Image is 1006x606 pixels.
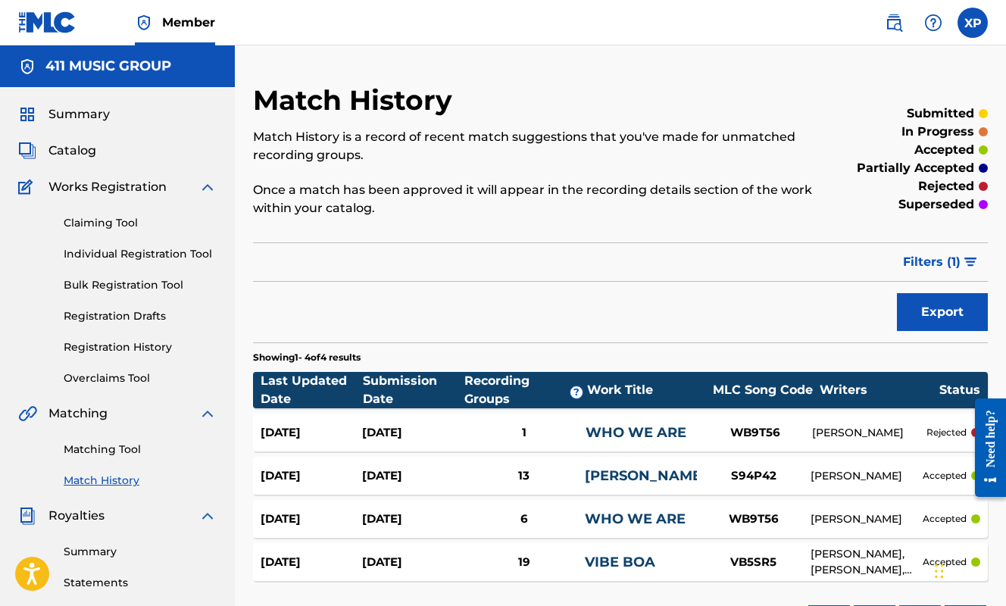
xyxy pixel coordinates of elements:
a: Matching Tool [64,442,217,458]
a: Public Search [879,8,909,38]
a: Claiming Tool [64,215,217,231]
div: [DATE] [362,424,464,442]
div: WB9T56 [697,511,811,528]
div: 6 [464,511,586,528]
div: Submission Date [363,372,465,408]
div: Work Title [587,381,706,399]
div: [DATE] [362,554,464,571]
span: Member [162,14,215,31]
div: [DATE] [362,511,464,528]
span: Works Registration [48,178,167,196]
a: WHO WE ARE [585,511,686,527]
p: accepted [923,469,967,483]
a: Summary [64,544,217,560]
button: Export [897,293,988,331]
a: [PERSON_NAME] [585,467,707,484]
a: VIBE BOA [585,554,655,570]
div: Recording Groups [464,372,587,408]
img: search [885,14,903,32]
img: expand [198,507,217,525]
iframe: Chat Widget [930,533,1006,606]
p: Once a match has been approved it will appear in the recording details section of the work within... [253,181,819,217]
div: 13 [464,467,586,485]
a: CatalogCatalog [18,142,96,160]
iframe: Resource Center [964,387,1006,509]
p: in progress [901,123,974,141]
div: [DATE] [261,554,362,571]
span: Summary [48,105,110,123]
span: Royalties [48,507,105,525]
button: Filters (1) [894,243,988,281]
p: accepted [914,141,974,159]
a: Registration History [64,339,217,355]
h5: 411 MUSIC GROUP [45,58,171,75]
div: VB5SR5 [697,554,811,571]
div: Status [939,381,980,399]
p: accepted [923,555,967,569]
span: Filters ( 1 ) [903,253,961,271]
div: [PERSON_NAME] [811,468,923,484]
div: S94P42 [697,467,811,485]
a: Match History [64,473,217,489]
img: Catalog [18,142,36,160]
img: Accounts [18,58,36,76]
div: [PERSON_NAME] [812,425,926,441]
p: accepted [923,512,967,526]
img: filter [964,258,977,267]
a: Registration Drafts [64,308,217,324]
div: 1 [464,424,586,442]
div: User Menu [958,8,988,38]
div: [DATE] [261,511,362,528]
a: Statements [64,575,217,591]
img: expand [198,178,217,196]
p: rejected [918,177,974,195]
span: Matching [48,405,108,423]
a: SummarySummary [18,105,110,123]
p: submitted [907,105,974,123]
a: Bulk Registration Tool [64,277,217,293]
div: [DATE] [261,467,362,485]
div: 19 [464,554,586,571]
div: [PERSON_NAME] [811,511,923,527]
img: Top Rightsholder [135,14,153,32]
div: [DATE] [362,467,464,485]
h2: Match History [253,83,460,117]
div: [DATE] [261,424,362,442]
div: [PERSON_NAME], [PERSON_NAME], [GEOGRAPHIC_DATA], [PERSON_NAME] [811,546,923,578]
img: MLC Logo [18,11,77,33]
img: expand [198,405,217,423]
p: superseded [898,195,974,214]
p: rejected [926,426,967,439]
div: Drag [935,548,944,594]
a: WHO WE ARE [586,424,686,441]
div: Last Updated Date [261,372,363,408]
p: partially accepted [857,159,974,177]
img: Summary [18,105,36,123]
div: MLC Song Code [706,381,820,399]
img: Royalties [18,507,36,525]
div: WB9T56 [698,424,812,442]
span: Catalog [48,142,96,160]
div: Writers [820,381,939,399]
img: Works Registration [18,178,38,196]
span: ? [570,386,583,398]
img: Matching [18,405,37,423]
a: Individual Registration Tool [64,246,217,262]
a: Overclaims Tool [64,370,217,386]
img: help [924,14,942,32]
p: Match History is a record of recent match suggestions that you've made for unmatched recording gr... [253,128,819,164]
div: Help [918,8,948,38]
p: Showing 1 - 4 of 4 results [253,351,361,364]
